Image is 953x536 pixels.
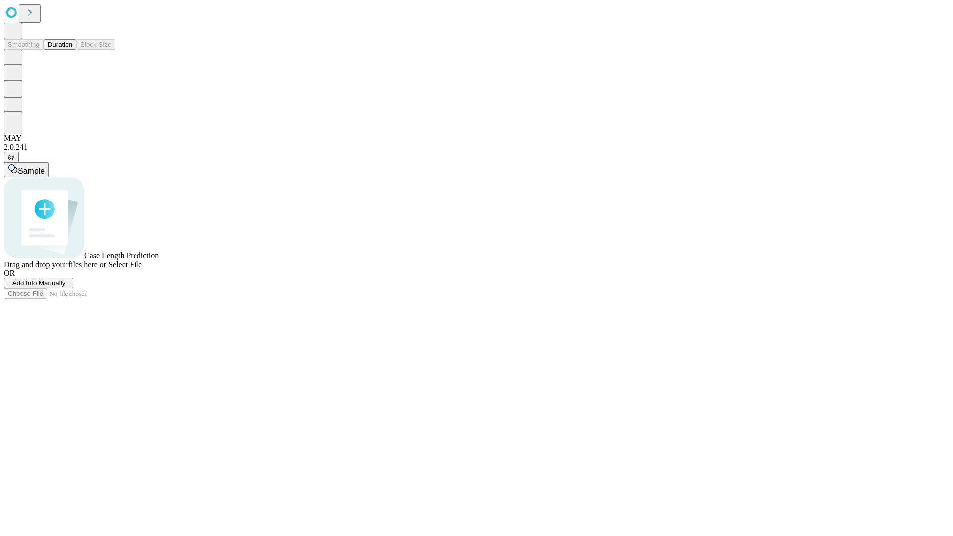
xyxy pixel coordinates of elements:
[4,152,19,162] button: @
[44,39,76,50] button: Duration
[76,39,115,50] button: Block Size
[8,153,15,161] span: @
[4,269,15,277] span: OR
[4,134,949,143] div: MAY
[18,167,45,175] span: Sample
[84,251,159,260] span: Case Length Prediction
[4,162,49,177] button: Sample
[4,39,44,50] button: Smoothing
[12,279,66,287] span: Add Info Manually
[4,278,73,288] button: Add Info Manually
[4,143,949,152] div: 2.0.241
[108,260,142,268] span: Select File
[4,260,106,268] span: Drag and drop your files here or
